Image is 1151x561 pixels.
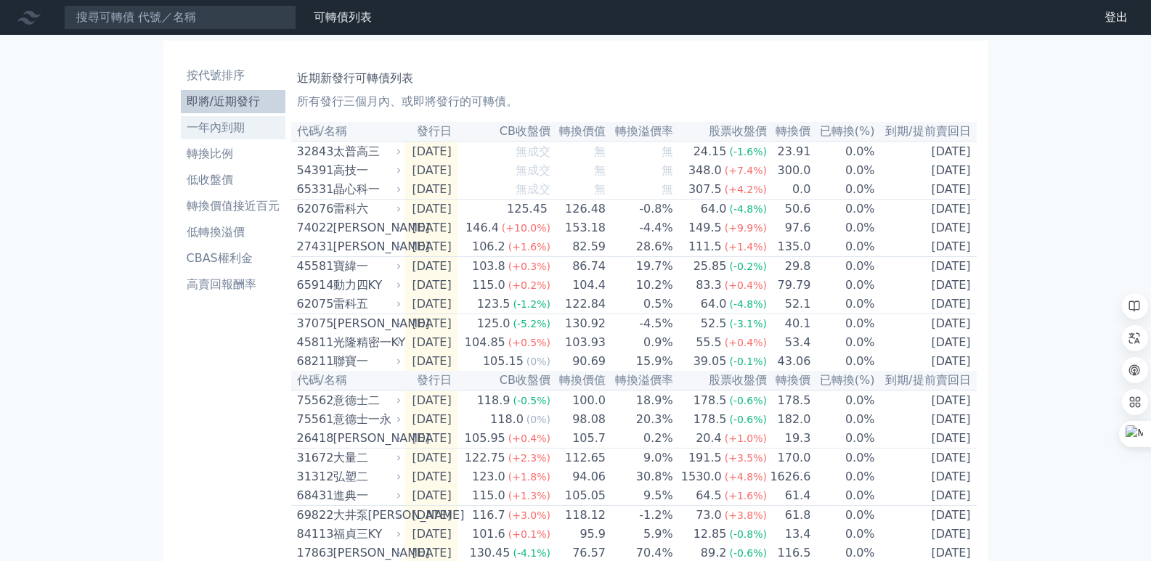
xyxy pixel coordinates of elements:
[297,238,330,255] div: 27431
[297,411,330,428] div: 75561
[729,298,767,310] span: (-4.8%)
[768,276,811,295] td: 79.79
[551,295,606,314] td: 122.84
[725,184,767,195] span: (+4.2%)
[333,487,399,504] div: 進典一
[768,237,811,257] td: 135.0
[606,371,674,390] th: 轉換溢價率
[457,122,551,142] th: CB收盤價
[297,258,330,275] div: 45581
[333,315,399,332] div: [PERSON_NAME]
[404,333,457,352] td: [DATE]
[181,171,285,189] li: 低收盤價
[811,122,875,142] th: 已轉換(%)
[876,142,977,161] td: [DATE]
[768,142,811,161] td: 23.91
[811,200,875,219] td: 0.0%
[606,525,674,544] td: 5.9%
[811,161,875,180] td: 0.0%
[876,237,977,257] td: [DATE]
[693,430,725,447] div: 20.4
[768,200,811,219] td: 50.6
[606,506,674,525] td: -1.2%
[404,122,457,142] th: 發行日
[469,507,508,524] div: 116.7
[606,333,674,352] td: 0.9%
[404,410,457,429] td: [DATE]
[811,333,875,352] td: 0.0%
[508,528,550,540] span: (+0.1%)
[691,411,730,428] div: 178.5
[551,429,606,449] td: 105.7
[876,180,977,200] td: [DATE]
[333,295,399,313] div: 雷科五
[502,222,550,234] span: (+10.0%)
[606,218,674,237] td: -4.4%
[811,410,875,429] td: 0.0%
[876,410,977,429] td: [DATE]
[811,257,875,277] td: 0.0%
[686,181,725,198] div: 307.5
[181,64,285,87] a: 按代號排序
[457,371,551,390] th: CB收盤價
[691,392,730,409] div: 178.5
[469,468,508,486] div: 123.0
[404,295,457,314] td: [DATE]
[474,315,513,332] div: 125.0
[811,429,875,449] td: 0.0%
[462,449,508,467] div: 122.75
[876,371,977,390] th: 到期/提前賣回日
[333,258,399,275] div: 寶緯一
[811,371,875,390] th: 已轉換(%)
[508,279,550,291] span: (+0.2%)
[551,506,606,525] td: 118.12
[297,487,330,504] div: 68431
[811,390,875,410] td: 0.0%
[551,486,606,506] td: 105.05
[404,142,457,161] td: [DATE]
[729,203,767,215] span: (-4.8%)
[768,333,811,352] td: 53.4
[691,258,730,275] div: 25.85
[513,395,550,406] span: (-0.5%)
[462,430,508,447] div: 105.95
[691,353,730,370] div: 39.05
[513,547,550,559] span: (-4.1%)
[551,276,606,295] td: 104.4
[662,144,673,158] span: 無
[768,467,811,486] td: 1626.6
[404,314,457,334] td: [DATE]
[297,449,330,467] div: 31672
[181,247,285,270] a: CBAS權利金
[768,257,811,277] td: 29.8
[551,449,606,468] td: 112.65
[333,143,399,160] div: 太普高三
[333,277,399,294] div: 動力四KY
[729,146,767,157] span: (-1.6%)
[876,525,977,544] td: [DATE]
[508,261,550,272] span: (+0.3%)
[404,371,457,390] th: 發行日
[876,352,977,371] td: [DATE]
[876,122,977,142] th: 到期/提前賣回日
[768,314,811,334] td: 40.1
[291,371,404,390] th: 代碼/名稱
[551,525,606,544] td: 95.9
[297,468,330,486] div: 31312
[725,490,767,501] span: (+1.6%)
[404,257,457,277] td: [DATE]
[333,392,399,409] div: 意德士二
[876,276,977,295] td: [DATE]
[508,337,550,348] span: (+0.5%)
[474,295,513,313] div: 123.5
[876,314,977,334] td: [DATE]
[811,314,875,334] td: 0.0%
[469,258,508,275] div: 103.8
[725,452,767,464] span: (+3.5%)
[297,162,330,179] div: 54391
[606,449,674,468] td: 9.0%
[725,279,767,291] span: (+0.4%)
[594,144,606,158] span: 無
[333,430,399,447] div: [PERSON_NAME]
[314,10,372,24] a: 可轉債列表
